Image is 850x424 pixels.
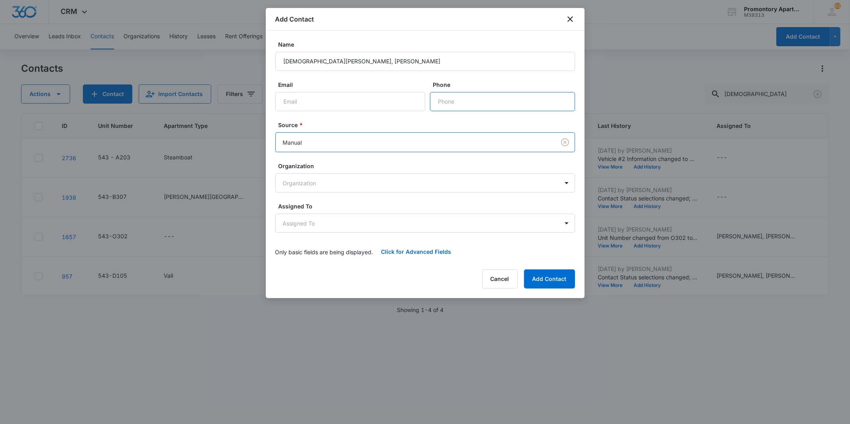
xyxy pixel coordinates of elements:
label: Email [279,80,428,89]
input: Phone [430,92,575,111]
button: Click for Advanced Fields [373,242,459,261]
label: Name [279,40,578,49]
input: Email [275,92,425,111]
h1: Add Contact [275,14,314,24]
label: Phone [433,80,578,89]
button: close [565,14,575,24]
label: Assigned To [279,202,578,210]
button: Clear [559,136,571,149]
label: Organization [279,162,578,170]
button: Cancel [482,269,518,289]
p: Only basic fields are being displayed. [275,248,373,256]
input: Name [275,52,575,71]
label: Source [279,121,578,129]
button: Add Contact [524,269,575,289]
